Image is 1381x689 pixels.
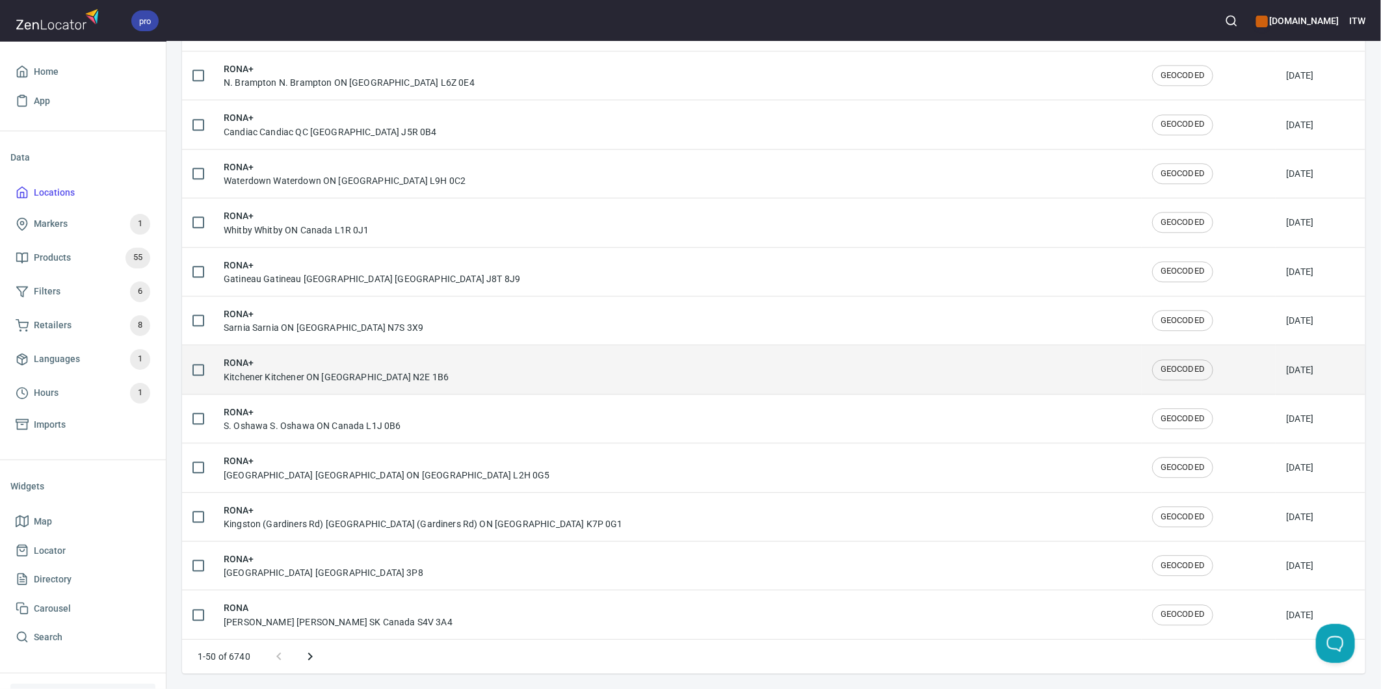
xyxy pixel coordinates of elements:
[1286,265,1313,278] div: [DATE]
[1153,413,1213,425] span: GEOCODED
[10,594,155,623] a: Carousel
[1286,559,1313,572] div: [DATE]
[34,317,72,333] span: Retailers
[1286,412,1313,425] div: [DATE]
[34,250,71,266] span: Products
[1316,624,1355,663] iframe: Help Scout Beacon - Open
[34,513,52,530] span: Map
[10,57,155,86] a: Home
[10,410,155,439] a: Imports
[130,216,150,231] span: 1
[34,185,75,201] span: Locations
[130,284,150,299] span: 6
[1256,16,1268,27] button: color-CE600E
[125,250,150,265] span: 55
[224,405,401,432] div: S. Oshawa S. Oshawa ON Canada L1J 0B6
[10,86,155,116] a: App
[224,503,623,517] h6: RONA+
[131,14,159,28] span: pro
[1153,608,1213,621] span: GEOCODED
[10,309,155,343] a: Retailers8
[224,601,453,615] h6: RONA
[10,142,155,173] li: Data
[224,601,453,628] div: [PERSON_NAME] [PERSON_NAME] SK Canada S4V 3A4
[10,376,155,410] a: Hours1
[1286,510,1313,523] div: [DATE]
[16,5,103,33] img: zenlocator
[224,503,623,530] div: Kingston (Gardiners Rd) [GEOGRAPHIC_DATA] (Gardiners Rd) ON [GEOGRAPHIC_DATA] K7P 0G1
[1153,560,1213,572] span: GEOCODED
[10,623,155,652] a: Search
[1286,461,1313,474] div: [DATE]
[295,641,326,672] button: Next page
[10,275,155,309] a: Filters6
[10,507,155,536] a: Map
[34,351,80,367] span: Languages
[224,110,437,138] div: Candiac Candiac QC [GEOGRAPHIC_DATA] J5R 0B4
[224,62,475,89] div: N. Brampton N. Brampton ON [GEOGRAPHIC_DATA] L6Z 0E4
[10,565,155,594] a: Directory
[198,650,250,663] p: 1-50 of 6740
[224,160,466,187] div: Waterdown Waterdown ON [GEOGRAPHIC_DATA] L9H 0C2
[34,385,59,401] span: Hours
[1256,6,1339,35] div: Manage your apps
[34,93,50,109] span: App
[1286,216,1313,229] div: [DATE]
[34,283,60,300] span: Filters
[224,110,437,125] h6: RONA+
[1153,461,1213,474] span: GEOCODED
[34,64,59,80] span: Home
[10,536,155,565] a: Locator
[34,629,62,645] span: Search
[10,241,155,275] a: Products55
[1349,14,1365,28] h6: ITW
[1153,265,1213,278] span: GEOCODED
[34,417,66,433] span: Imports
[1153,216,1213,229] span: GEOCODED
[224,62,475,76] h6: RONA+
[1153,168,1213,180] span: GEOCODED
[224,258,520,285] div: Gatineau Gatineau [GEOGRAPHIC_DATA] [GEOGRAPHIC_DATA] J8T 8J9
[224,454,550,481] div: [GEOGRAPHIC_DATA] [GEOGRAPHIC_DATA] ON [GEOGRAPHIC_DATA] L2H 0G5
[1153,315,1213,327] span: GEOCODED
[34,543,66,559] span: Locator
[224,258,520,272] h6: RONA+
[1256,14,1339,28] h6: [DOMAIN_NAME]
[1286,314,1313,327] div: [DATE]
[1217,6,1246,35] button: Search
[1286,69,1313,82] div: [DATE]
[1153,70,1213,82] span: GEOCODED
[34,216,68,232] span: Markers
[1349,6,1365,35] button: ITW
[224,160,466,174] h6: RONA+
[224,356,449,370] h6: RONA+
[224,454,550,468] h6: RONA+
[10,471,155,502] li: Widgets
[224,209,369,236] div: Whitby Whitby ON Canada L1R 0J1
[10,207,155,241] a: Markers1
[10,343,155,376] a: Languages1
[131,10,159,31] div: pro
[34,601,71,617] span: Carousel
[1286,608,1313,621] div: [DATE]
[1153,511,1213,523] span: GEOCODED
[1286,167,1313,180] div: [DATE]
[224,209,369,223] h6: RONA+
[224,552,423,566] h6: RONA+
[224,307,423,321] h6: RONA+
[1153,118,1213,131] span: GEOCODED
[224,356,449,383] div: Kitchener Kitchener ON [GEOGRAPHIC_DATA] N2E 1B6
[1286,118,1313,131] div: [DATE]
[34,571,72,588] span: Directory
[224,552,423,579] div: [GEOGRAPHIC_DATA] [GEOGRAPHIC_DATA] 3P8
[10,178,155,207] a: Locations
[130,352,150,367] span: 1
[224,307,423,334] div: Sarnia Sarnia ON [GEOGRAPHIC_DATA] N7S 3X9
[130,318,150,333] span: 8
[130,385,150,400] span: 1
[1286,363,1313,376] div: [DATE]
[1153,363,1213,376] span: GEOCODED
[224,405,401,419] h6: RONA+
